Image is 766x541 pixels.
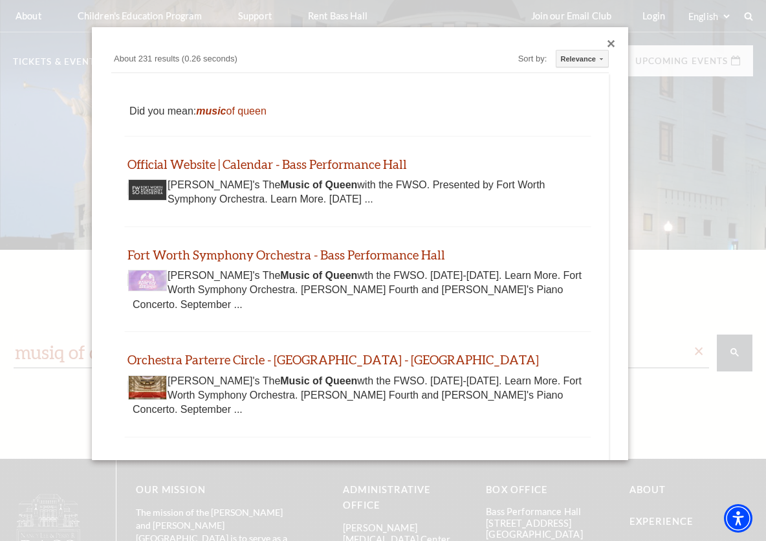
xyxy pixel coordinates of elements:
[125,106,591,116] div: Did you mean:
[127,352,539,367] a: Orchestra Parterre Circle - [GEOGRAPHIC_DATA] - [GEOGRAPHIC_DATA]
[133,374,583,417] div: [PERSON_NAME]'s The wth the FWSO. [DATE]-[DATE]. Learn More. Fort Worth Symphony Orchestra. [PERS...
[280,179,357,190] b: Music of Queen
[560,50,589,68] div: Relevance
[127,157,407,171] a: Official Website | Calendar - Bass Performance Hall
[196,105,226,116] i: music
[133,178,583,207] div: [PERSON_NAME]'s The with the FWSO. Presented by Fort Worth Symphony Orchestra. Learn More. [DATE]...
[128,270,167,291] img: Thumbnail image
[127,247,445,262] a: Fort Worth Symphony Orchestra - Bass Performance Hall
[128,375,167,400] img: Thumbnail image
[133,269,583,312] div: [PERSON_NAME]'s The wth the FWSO. [DATE]-[DATE]. Learn More. Fort Worth Symphony Orchestra. [PERS...
[128,179,167,201] img: Thumbnail image
[280,270,357,281] b: Music of Queen
[518,51,551,67] div: Sort by:
[196,105,267,116] a: of queen
[280,375,357,386] b: Music of Queen
[111,52,403,69] div: About 231 results (0.26 seconds)
[127,458,389,472] a: Bass Performance Hall - Official Website | Home
[724,504,752,533] div: Accessibility Menu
